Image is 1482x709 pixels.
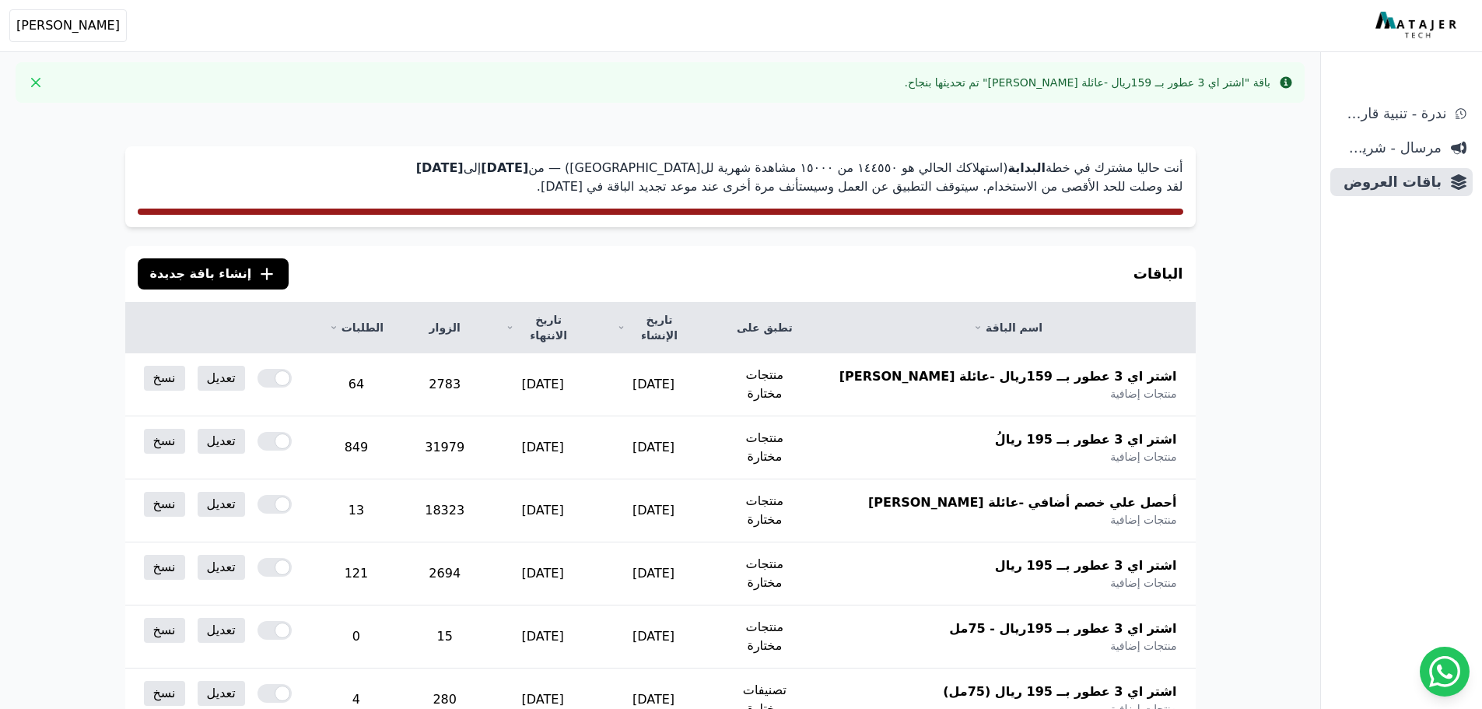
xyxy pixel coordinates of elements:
a: تعديل [198,492,245,517]
td: [DATE] [487,479,598,542]
td: منتجات مختارة [709,605,821,669]
td: 121 [310,542,402,605]
span: منتجات إضافية [1110,386,1176,402]
td: 18323 [402,479,487,542]
a: نسخ [144,618,185,643]
h3: الباقات [1133,263,1183,285]
a: تاريخ الانتهاء [506,312,580,343]
td: منتجات مختارة [709,416,821,479]
span: اشتر اي 3 عطور بــ 195 ريالُ [995,430,1177,449]
strong: [DATE] [481,160,528,175]
span: باقات العروض [1337,171,1442,193]
a: نسخ [144,681,185,706]
span: ندرة - تنبية قارب علي النفاذ [1337,103,1446,125]
a: تعديل [198,366,245,391]
span: اشتر اي 3 عطور بــ 195ريال - 75مل [949,619,1176,638]
a: الطلبات [329,320,384,335]
img: MatajerTech Logo [1375,12,1460,40]
td: [DATE] [598,542,709,605]
button: [PERSON_NAME] [9,9,127,42]
td: [DATE] [598,605,709,669]
td: [DATE] [487,416,598,479]
strong: [DATE] [416,160,464,175]
p: أنت حاليا مشترك في خطة (استهلاكك الحالي هو ١٤٤٥٥۰ من ١٥۰۰۰ مشاهدة شهرية لل[GEOGRAPHIC_DATA]) — من... [138,159,1183,196]
td: [DATE] [598,353,709,416]
a: تاريخ الإنشاء [617,312,690,343]
td: 2783 [402,353,487,416]
td: منتجات مختارة [709,542,821,605]
strong: البداية [1007,160,1045,175]
td: [DATE] [487,605,598,669]
span: منتجات إضافية [1110,449,1176,465]
a: تعديل [198,618,245,643]
td: 15 [402,605,487,669]
span: منتجات إضافية [1110,575,1176,591]
th: تطبق على [709,303,821,353]
a: تعديل [198,429,245,454]
td: 849 [310,416,402,479]
td: [DATE] [598,416,709,479]
td: [DATE] [487,353,598,416]
span: اشتر اي 3 عطور بــ 159ريال -عائلة [PERSON_NAME] [839,367,1177,386]
td: 13 [310,479,402,542]
a: نسخ [144,492,185,517]
span: منتجات إضافية [1110,512,1176,528]
td: [DATE] [487,542,598,605]
button: Close [23,70,48,95]
a: نسخ [144,429,185,454]
td: منتجات مختارة [709,353,821,416]
td: 0 [310,605,402,669]
span: منتجات إضافية [1110,638,1176,654]
button: إنشاء باقة جديدة [138,258,289,290]
td: 64 [310,353,402,416]
a: اسم الباقة [839,320,1177,335]
span: مرسال - شريط دعاية [1337,137,1442,159]
td: [DATE] [598,479,709,542]
a: نسخ [144,555,185,580]
span: اشتر اي 3 عطور بــ 195 ريال [995,556,1177,575]
td: 31979 [402,416,487,479]
td: منتجات مختارة [709,479,821,542]
span: أحصل علي خصم أضافي -عائلة [PERSON_NAME] [868,493,1177,512]
span: اشتر اي 3 عطور بــ 195 ريال (75مل) [943,683,1176,701]
th: الزوار [402,303,487,353]
div: باقة "اشتر اي 3 عطور بــ 159ريال -عائلة [PERSON_NAME]" تم تحديثها بنجاح. [904,75,1270,90]
span: [PERSON_NAME] [16,16,120,35]
a: تعديل [198,555,245,580]
span: إنشاء باقة جديدة [150,265,252,283]
a: تعديل [198,681,245,706]
a: نسخ [144,366,185,391]
td: 2694 [402,542,487,605]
